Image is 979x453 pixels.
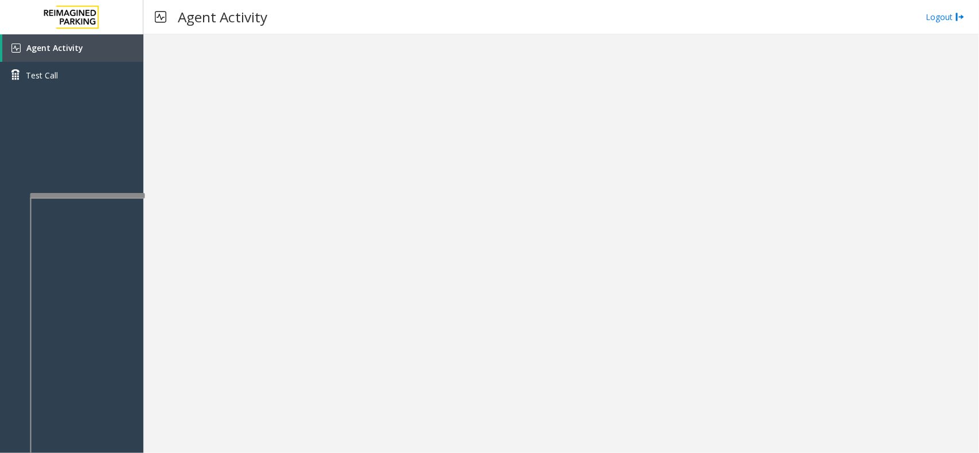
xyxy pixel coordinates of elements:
[926,11,965,23] a: Logout
[155,3,166,31] img: pageIcon
[11,44,21,53] img: 'icon'
[955,11,965,23] img: logout
[26,69,58,81] span: Test Call
[26,42,83,53] span: Agent Activity
[2,34,143,62] a: Agent Activity
[172,3,273,31] h3: Agent Activity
